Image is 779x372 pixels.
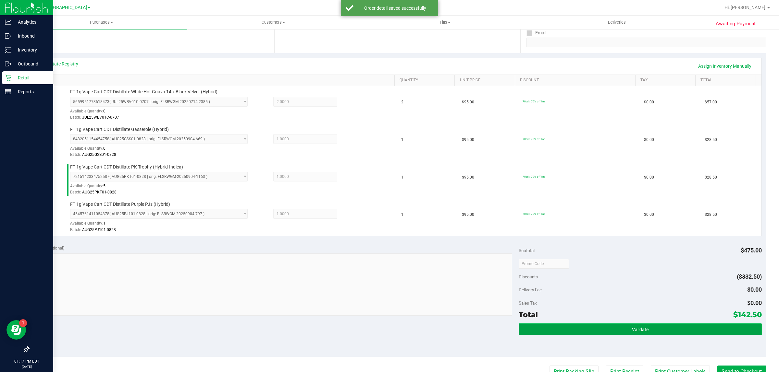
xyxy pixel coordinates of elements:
[70,181,257,194] div: Available Quantity:
[519,310,538,319] span: Total
[359,19,530,25] span: Tills
[401,212,403,218] span: 1
[39,61,78,67] a: View State Registry
[16,16,187,29] a: Purchases
[5,47,11,53] inline-svg: Inventory
[519,300,537,306] span: Sales Tax
[359,16,531,29] a: Tills
[70,115,81,120] span: Batch:
[523,212,545,215] span: 70cdt: 70% off line
[694,61,756,72] a: Assign Inventory Manually
[401,99,403,105] span: 2
[3,358,50,364] p: 01:17 PM EDT
[357,5,433,11] div: Order detail saved successfully
[82,190,117,194] span: AUG25PKT01-0828
[526,28,546,38] label: Email
[519,323,761,335] button: Validate
[11,88,50,96] p: Reports
[5,33,11,39] inline-svg: Inbound
[11,60,50,68] p: Outbound
[103,146,105,151] span: 0
[632,327,649,332] span: Validate
[705,137,717,143] span: $28.50
[82,115,119,120] span: JUL25WBV01C-0707
[11,46,50,54] p: Inventory
[5,61,11,67] inline-svg: Outbound
[523,137,545,141] span: 70cdt: 70% off line
[70,152,81,157] span: Batch:
[19,319,27,327] iframe: Resource center unread badge
[5,19,11,25] inline-svg: Analytics
[401,174,403,180] span: 1
[519,248,535,253] span: Subtotal
[644,212,654,218] span: $0.00
[460,78,513,83] a: Unit Price
[705,99,717,105] span: $57.00
[520,78,633,83] a: Discount
[519,287,542,292] span: Delivery Fee
[6,320,26,340] iframe: Resource center
[700,78,753,83] a: Total
[187,16,359,29] a: Customers
[644,137,654,143] span: $0.00
[462,174,474,180] span: $95.00
[462,99,474,105] span: $95.00
[400,78,452,83] a: Quantity
[5,75,11,81] inline-svg: Retail
[70,190,81,194] span: Batch:
[644,174,654,180] span: $0.00
[11,74,50,82] p: Retail
[733,310,762,319] span: $142.50
[747,286,762,293] span: $0.00
[3,364,50,369] p: [DATE]
[523,100,545,103] span: 70cdt: 70% off line
[70,164,183,170] span: FT 1g Vape Cart CDT Distillate PK Trophy (Hybrid-Indica)
[70,144,257,157] div: Available Quantity:
[724,5,767,10] span: Hi, [PERSON_NAME]!
[11,18,50,26] p: Analytics
[705,212,717,218] span: $28.50
[82,152,116,157] span: AUG25GSS01-0828
[531,16,703,29] a: Deliveries
[70,89,217,95] span: FT 1g Vape Cart CDT Distillate White Hot Guava 14 x Black Velvet (Hybrid)
[462,212,474,218] span: $95.00
[519,259,569,269] input: Promo Code
[70,219,257,231] div: Available Quantity:
[599,19,635,25] span: Deliveries
[401,137,403,143] span: 1
[38,78,392,83] a: SKU
[16,19,187,25] span: Purchases
[11,32,50,40] p: Inbound
[737,273,762,280] span: ($332.50)
[747,299,762,306] span: $0.00
[188,19,359,25] span: Customers
[716,20,756,28] span: Awaiting Payment
[82,227,116,232] span: AUG25PJ101-0828
[103,221,105,226] span: 1
[103,184,105,188] span: 5
[705,174,717,180] span: $28.50
[644,99,654,105] span: $0.00
[640,78,693,83] a: Tax
[70,201,170,207] span: FT 1g Vape Cart CDT Distillate Purple PJs (Hybrid)
[70,227,81,232] span: Batch:
[103,109,105,113] span: 0
[70,126,169,133] span: FT 1g Vape Cart CDT Distillate Gasserole (Hybrid)
[741,247,762,254] span: $475.00
[5,88,11,95] inline-svg: Reports
[523,175,545,178] span: 70cdt: 70% off line
[70,107,257,119] div: Available Quantity:
[462,137,474,143] span: $95.00
[519,271,538,283] span: Discounts
[43,5,87,10] span: [GEOGRAPHIC_DATA]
